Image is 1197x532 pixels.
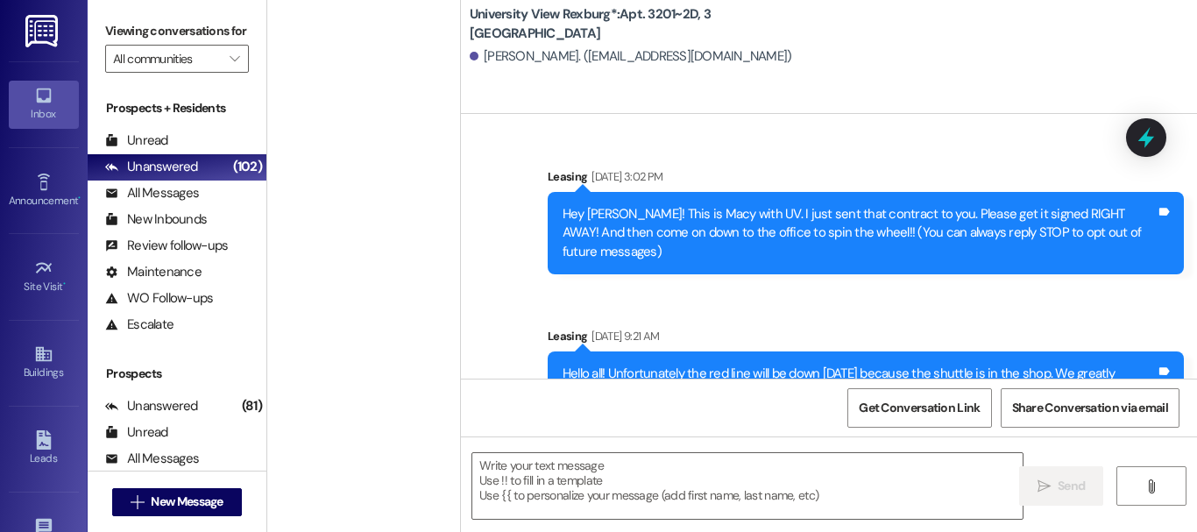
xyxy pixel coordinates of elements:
div: Leasing [548,327,1184,351]
a: Inbox [9,81,79,128]
span: Share Conversation via email [1012,399,1168,417]
button: New Message [112,488,242,516]
a: Leads [9,425,79,472]
div: (81) [237,393,266,420]
button: Share Conversation via email [1001,388,1179,428]
a: Site Visit • [9,253,79,301]
div: WO Follow-ups [105,289,213,308]
span: New Message [151,493,223,511]
div: [DATE] 3:02 PM [587,167,662,186]
b: University View Rexburg*: Apt. 3201~2D, 3 [GEOGRAPHIC_DATA] [470,5,820,43]
div: All Messages [105,184,199,202]
div: (102) [229,153,266,181]
div: Escalate [105,316,174,334]
i:  [230,52,239,66]
div: [PERSON_NAME]. ([EMAIL_ADDRESS][DOMAIN_NAME]) [470,47,792,66]
span: Send [1058,477,1085,495]
input: All communities [113,45,221,73]
div: Prospects + Residents [88,99,266,117]
div: Prospects [88,365,266,383]
span: • [78,192,81,204]
span: • [63,278,66,290]
button: Get Conversation Link [847,388,991,428]
div: Unanswered [105,397,198,415]
label: Viewing conversations for [105,18,249,45]
div: Unread [105,423,168,442]
div: Unanswered [105,158,198,176]
div: New Inbounds [105,210,207,229]
div: Leasing [548,167,1184,192]
i:  [1144,479,1158,493]
div: [DATE] 9:21 AM [587,327,659,345]
span: Get Conversation Link [859,399,980,417]
i:  [1038,479,1051,493]
div: Maintenance [105,263,202,281]
div: All Messages [105,450,199,468]
div: Hey [PERSON_NAME]! This is Macy with UV. I just sent that contract to you. Please get it signed R... [563,205,1156,261]
img: ResiDesk Logo [25,15,61,47]
div: Hello all! Unfortunately the red line will be down [DATE] because the shuttle is in the shop. We ... [563,365,1156,402]
i:  [131,495,144,509]
div: Unread [105,131,168,150]
a: Buildings [9,339,79,387]
div: Review follow-ups [105,237,228,255]
button: Send [1019,466,1104,506]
